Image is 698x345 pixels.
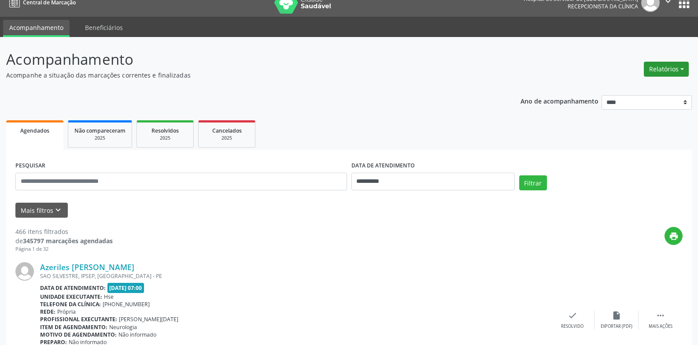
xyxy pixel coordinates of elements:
[15,203,68,218] button: Mais filtroskeyboard_arrow_down
[40,323,107,331] b: Item de agendamento:
[15,227,113,236] div: 466 itens filtrados
[57,308,76,315] span: Própria
[6,48,486,70] p: Acompanhamento
[40,262,134,272] a: Azeriles [PERSON_NAME]
[143,135,187,141] div: 2025
[40,272,550,280] div: SAO SILVESTRE, IPSEP, [GEOGRAPHIC_DATA] - PE
[649,323,672,330] div: Mais ações
[212,127,242,134] span: Cancelados
[40,315,117,323] b: Profissional executante:
[656,311,665,320] i: 
[40,284,106,292] b: Data de atendimento:
[15,262,34,281] img: img
[23,237,113,245] strong: 345797 marcações agendadas
[109,323,137,331] span: Neurologia
[205,135,249,141] div: 2025
[601,323,632,330] div: Exportar (PDF)
[665,227,683,245] button: print
[15,159,45,173] label: PESQUISAR
[568,3,638,10] span: Recepcionista da clínica
[40,300,101,308] b: Telefone da clínica:
[103,300,150,308] span: [PHONE_NUMBER]
[519,175,547,190] button: Filtrar
[561,323,584,330] div: Resolvido
[40,293,102,300] b: Unidade executante:
[351,159,415,173] label: DATA DE ATENDIMENTO
[40,331,117,338] b: Motivo de agendamento:
[53,205,63,215] i: keyboard_arrow_down
[15,236,113,245] div: de
[74,135,126,141] div: 2025
[568,311,577,320] i: check
[6,70,486,80] p: Acompanhe a situação das marcações correntes e finalizadas
[15,245,113,253] div: Página 1 de 32
[521,95,598,106] p: Ano de acompanhamento
[669,231,679,241] i: print
[612,311,621,320] i: insert_drive_file
[107,283,144,293] span: [DATE] 07:00
[79,20,129,35] a: Beneficiários
[151,127,179,134] span: Resolvidos
[74,127,126,134] span: Não compareceram
[119,315,178,323] span: [PERSON_NAME][DATE]
[3,20,70,37] a: Acompanhamento
[104,293,114,300] span: Hse
[20,127,49,134] span: Agendados
[40,308,55,315] b: Rede:
[118,331,156,338] span: Não informado
[644,62,689,77] button: Relatórios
